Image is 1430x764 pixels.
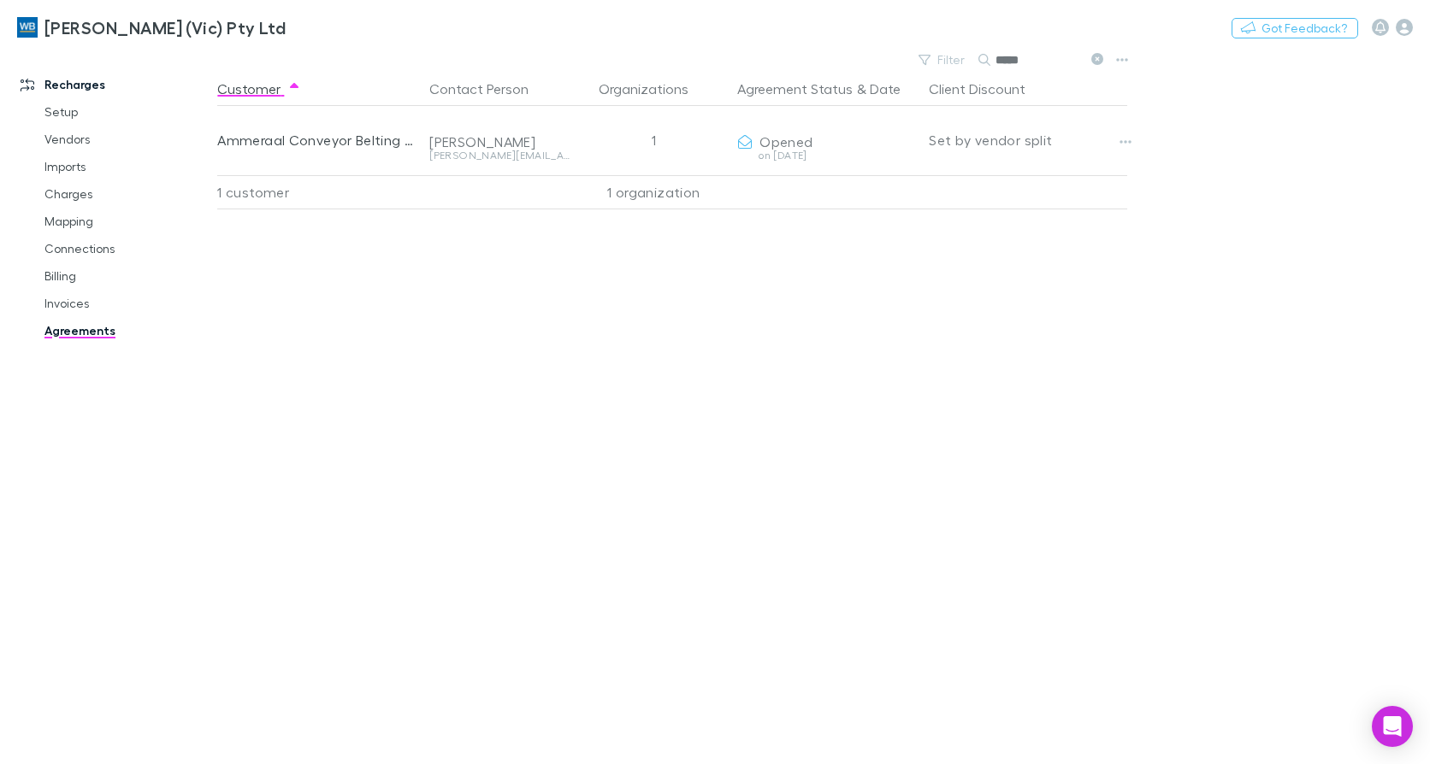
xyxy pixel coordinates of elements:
div: 1 organization [576,175,730,209]
button: Contact Person [429,72,549,106]
h3: [PERSON_NAME] (Vic) Pty Ltd [44,17,286,38]
a: Billing [27,262,227,290]
a: Charges [27,180,227,208]
button: Client Discount [929,72,1046,106]
div: [PERSON_NAME][EMAIL_ADDRESS][PERSON_NAME][DOMAIN_NAME] [429,150,570,161]
div: on [DATE] [737,150,915,161]
button: Customer [217,72,301,106]
div: 1 customer [217,175,422,209]
div: 1 [576,106,730,174]
div: Ammeraal Conveyor Belting Pty Ltd [217,106,416,174]
div: & [737,72,915,106]
a: [PERSON_NAME] (Vic) Pty Ltd [7,7,296,48]
div: Open Intercom Messenger [1372,706,1413,747]
a: Mapping [27,208,227,235]
a: Vendors [27,126,227,153]
img: William Buck (Vic) Pty Ltd's Logo [17,17,38,38]
div: [PERSON_NAME] [429,133,570,150]
button: Got Feedback? [1232,18,1358,38]
span: Opened [759,133,812,150]
a: Setup [27,98,227,126]
a: Connections [27,235,227,262]
a: Invoices [27,290,227,317]
a: Imports [27,153,227,180]
a: Agreements [27,317,227,344]
div: Set by vendor split [929,106,1127,174]
button: Date [870,72,901,106]
a: Recharges [3,71,227,98]
button: Organizations [599,72,709,106]
button: Filter [910,50,975,70]
button: Agreement Status [737,72,853,106]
